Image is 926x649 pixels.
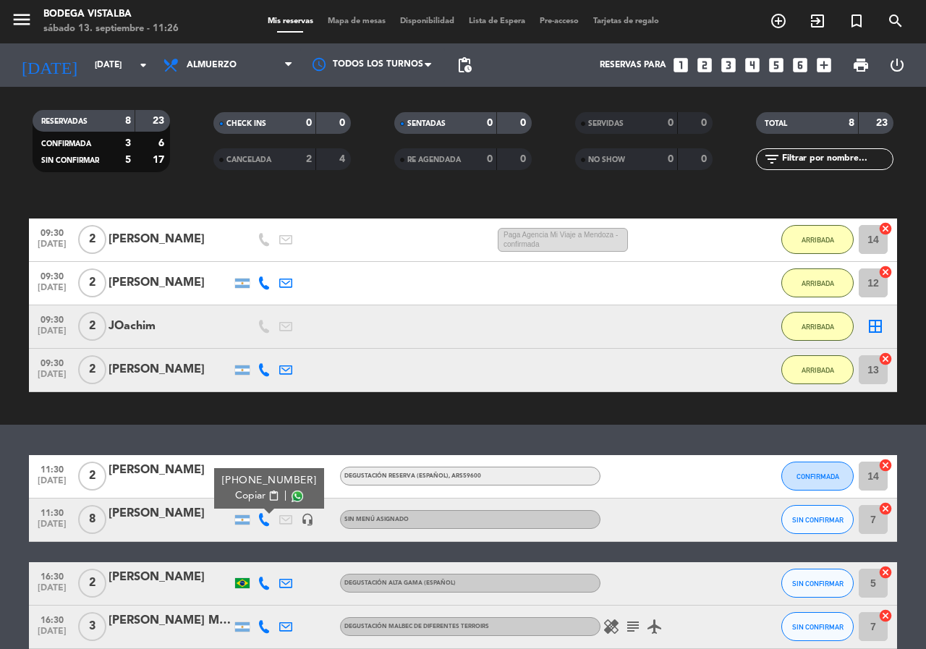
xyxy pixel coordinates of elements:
div: [PERSON_NAME] Maria [109,611,231,630]
strong: 0 [306,118,312,128]
span: [DATE] [34,283,70,300]
div: [PERSON_NAME] [109,461,231,480]
span: 2 [78,462,106,491]
button: ARRIBADA [781,268,854,297]
span: 09:30 [34,224,70,240]
span: Paga Agencia Mi Viaje a Mendoza - confirmada [498,228,628,253]
button: SIN CONFIRMAR [781,505,854,534]
i: looks_6 [791,56,810,75]
span: SIN CONFIRMAR [792,580,844,588]
strong: 8 [125,116,131,126]
i: [DATE] [11,49,88,81]
i: arrow_drop_down [135,56,152,74]
span: 16:30 [34,611,70,627]
span: , ARS59600 [449,473,481,479]
span: SENTADAS [407,120,446,127]
i: add_box [815,56,833,75]
span: TOTAL [765,120,787,127]
div: [PERSON_NAME] [109,504,231,523]
i: cancel [878,565,893,580]
strong: 5 [125,155,131,165]
strong: 8 [849,118,854,128]
span: 8 [78,505,106,534]
span: 11:30 [34,460,70,477]
span: RE AGENDADA [407,156,461,164]
span: ARRIBADA [802,279,834,287]
strong: 0 [520,154,529,164]
button: ARRIBADA [781,312,854,341]
span: Pre-acceso [532,17,586,25]
span: [DATE] [34,519,70,536]
span: print [852,56,870,74]
span: RESERVADAS [41,118,88,125]
span: Disponibilidad [393,17,462,25]
span: 2 [78,355,106,384]
strong: 0 [487,118,493,128]
i: looks_3 [719,56,738,75]
span: 09:30 [34,354,70,370]
i: looks_one [671,56,690,75]
span: SIN CONFIRMAR [792,516,844,524]
button: Copiarcontent_paste [235,488,279,504]
span: Tarjetas de regalo [586,17,666,25]
div: LOG OUT [879,43,915,87]
span: [DATE] [34,627,70,643]
span: ARRIBADA [802,323,834,331]
i: turned_in_not [848,12,865,30]
strong: 0 [668,118,674,128]
span: content_paste [268,491,279,501]
i: search [887,12,904,30]
span: 09:30 [34,310,70,327]
span: 2 [78,268,106,297]
strong: 6 [158,138,167,148]
span: NO SHOW [588,156,625,164]
span: CHECK INS [226,120,266,127]
span: Degustación Malbec de diferentes Terroirs [344,624,489,629]
div: BODEGA VISTALBA [43,7,179,22]
i: cancel [878,221,893,236]
strong: 17 [153,155,167,165]
i: subject [624,618,642,635]
span: SERVIDAS [588,120,624,127]
span: 2 [78,225,106,254]
strong: 0 [520,118,529,128]
span: | [284,488,287,504]
span: CONFIRMADA [797,472,839,480]
span: SIN CONFIRMAR [792,623,844,631]
div: [PHONE_NUMBER] [222,473,317,488]
strong: 0 [487,154,493,164]
input: Filtrar por nombre... [781,151,893,167]
strong: 0 [701,118,710,128]
button: CONFIRMADA [781,462,854,491]
button: SIN CONFIRMAR [781,612,854,641]
div: [PERSON_NAME] [109,230,231,249]
strong: 23 [876,118,891,128]
i: airplanemode_active [646,618,663,635]
span: Almuerzo [187,60,237,70]
strong: 0 [339,118,348,128]
i: cancel [878,501,893,516]
strong: 23 [153,116,167,126]
span: CANCELADA [226,156,271,164]
span: [DATE] [34,239,70,256]
span: 11:30 [34,504,70,520]
span: 2 [78,569,106,598]
i: cancel [878,265,893,279]
div: [PERSON_NAME] [109,273,231,292]
span: Degustación Alta Gama (Español) [344,580,456,586]
i: looks_4 [743,56,762,75]
span: [DATE] [34,476,70,493]
span: Copiar [235,488,266,504]
span: Degustación Reserva (Español) [344,473,481,479]
strong: 4 [339,154,348,164]
span: Mis reservas [260,17,320,25]
i: looks_5 [767,56,786,75]
i: cancel [878,458,893,472]
i: border_all [867,318,884,335]
span: Mapa de mesas [320,17,393,25]
span: [DATE] [34,583,70,600]
span: pending_actions [456,56,473,74]
button: ARRIBADA [781,355,854,384]
span: 16:30 [34,567,70,584]
span: 3 [78,612,106,641]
